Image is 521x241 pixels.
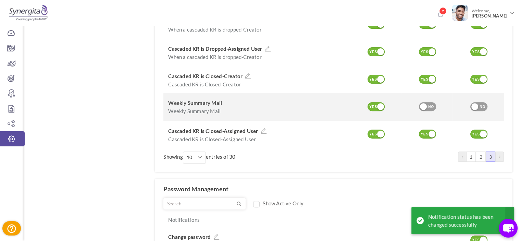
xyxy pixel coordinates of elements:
[183,152,206,164] button: Showingentries of 30
[168,54,346,60] p: When a cascaded KR is dropped-Creator
[499,219,518,238] button: chat-button
[8,4,49,22] img: Logo
[168,136,346,142] p: Cascaded KR is Closed-Assigned User
[168,128,258,135] span: Cascaded KR is Closed-Assigned User
[425,104,437,110] div: NO
[419,76,430,83] div: YES
[168,81,346,87] p: Cascaded KR is Closed-Creator
[471,13,507,19] span: [PERSON_NAME]
[435,9,446,20] a: Notifications
[486,152,495,162] a: Current Page
[168,26,346,33] p: When a cascaded KR is dropped-Creator
[168,108,346,114] p: Weekly Summary Mail
[368,76,379,83] div: YES
[419,49,430,55] div: YES
[477,104,488,110] div: NO
[439,7,447,15] span: 2
[470,49,482,55] div: YES
[163,152,235,164] label: Showing entries of 30
[466,152,476,162] a: Goto Page 1
[168,234,211,241] span: Change password
[368,49,379,55] div: YES
[168,100,222,106] span: Weekly Summary Mail
[163,186,504,193] h4: Password Management
[419,131,430,137] div: YES
[263,200,303,207] label: Show Active Only
[452,5,468,21] img: Photo
[428,213,499,228] div: Notification status has been changed successfully
[470,131,482,137] div: YES
[495,152,504,162] a: Go to Page 2
[168,73,243,80] span: Cascaded KR is Closed-Creator
[470,76,482,83] div: YES
[164,198,236,209] input: Search
[476,152,485,162] a: Goto Page 2
[368,131,379,137] div: YES
[449,2,518,22] a: Photo Welcome,[PERSON_NAME]
[187,154,197,161] span: 10
[368,104,379,110] div: YES
[468,5,509,22] span: Welcome,
[163,216,452,227] div: Notifications
[168,46,262,52] span: Cascaded KR is Dropped-Assigned User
